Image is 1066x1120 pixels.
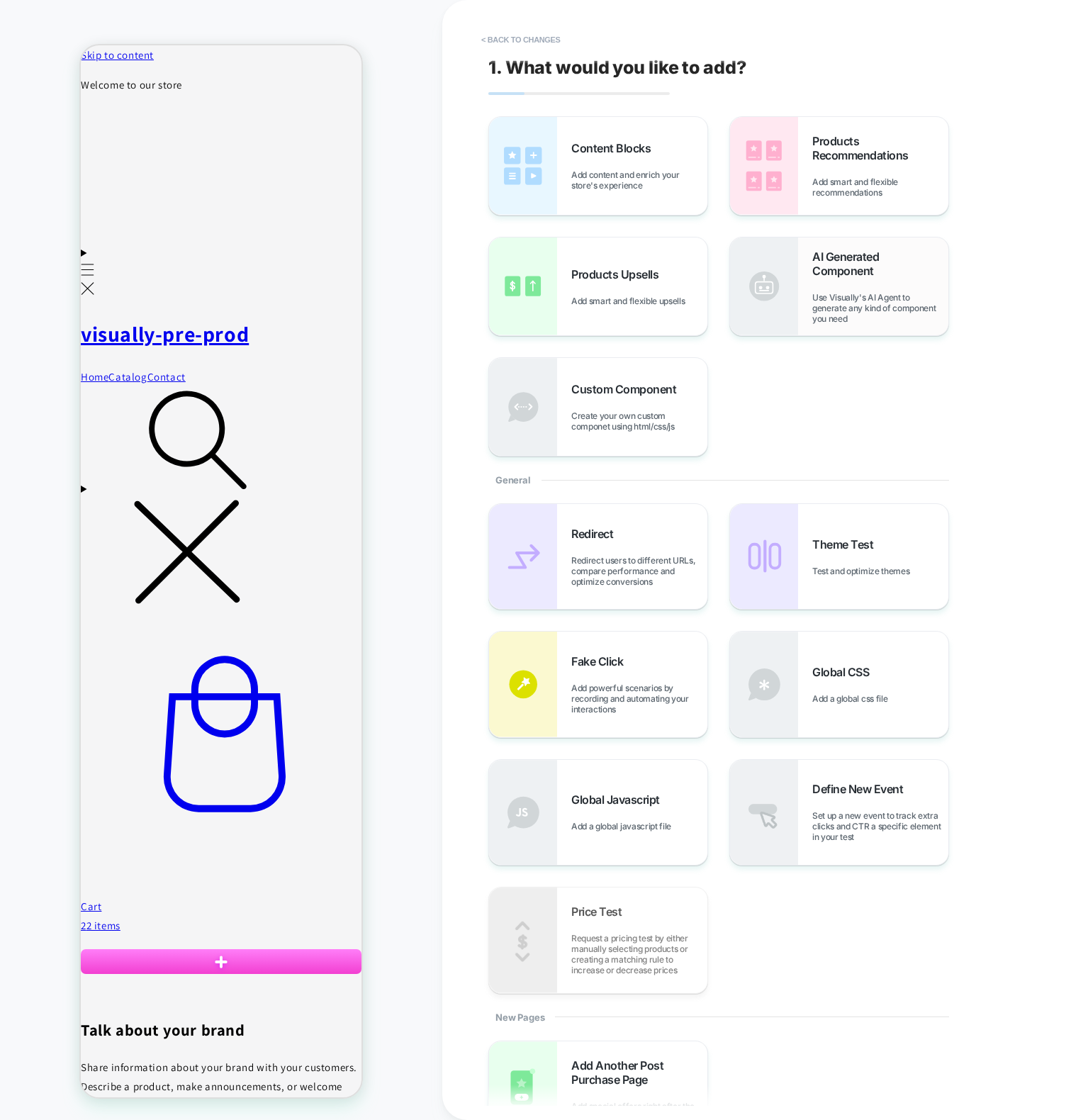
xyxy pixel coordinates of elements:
[812,665,876,679] span: Global CSS
[812,250,948,278] span: AI Generated Component
[474,28,568,51] button: < Back to changes
[67,325,105,339] a: Contact
[571,933,707,975] span: Request a pricing test by either manually selecting products or creating a matching rule to incre...
[571,654,630,668] span: Fake Click
[488,57,746,78] span: 1. What would you like to add?
[571,555,707,587] span: Redirect users to different URLs, compare performance and optimize conversions
[571,683,707,715] span: Add powerful scenarios by recording and automating your interactions
[812,782,910,796] span: Define New Event
[6,873,40,887] span: 2 items
[571,296,692,306] span: Add smart and flexible upsells
[812,693,894,704] span: Add a global css file
[812,134,948,162] span: Products Recommendations
[571,267,666,281] span: Products Upsells
[571,141,658,155] span: Content Blocks
[812,537,880,551] span: Theme Test
[812,810,948,842] span: Set up a new event to track extra clicks and CTR a specific element in your test
[571,382,683,396] span: Custom Component
[571,905,629,919] span: Price Test
[812,177,948,198] span: Add smart and flexible recommendations
[812,566,916,576] span: Test and optimize themes
[571,1058,707,1087] span: Add Another Post Purchase Page
[571,821,678,831] span: Add a global javascript file
[571,527,620,541] span: Redirect
[28,325,66,339] a: Catalog
[488,994,949,1041] div: New Pages
[571,793,667,807] span: Global Javascript
[488,457,949,503] div: General
[571,169,707,191] span: Add content and enrich your store's experience
[571,410,707,432] span: Create your own custom componet using html/css/js
[812,292,948,324] span: Use Visually's AI Agent to generate any kind of component you need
